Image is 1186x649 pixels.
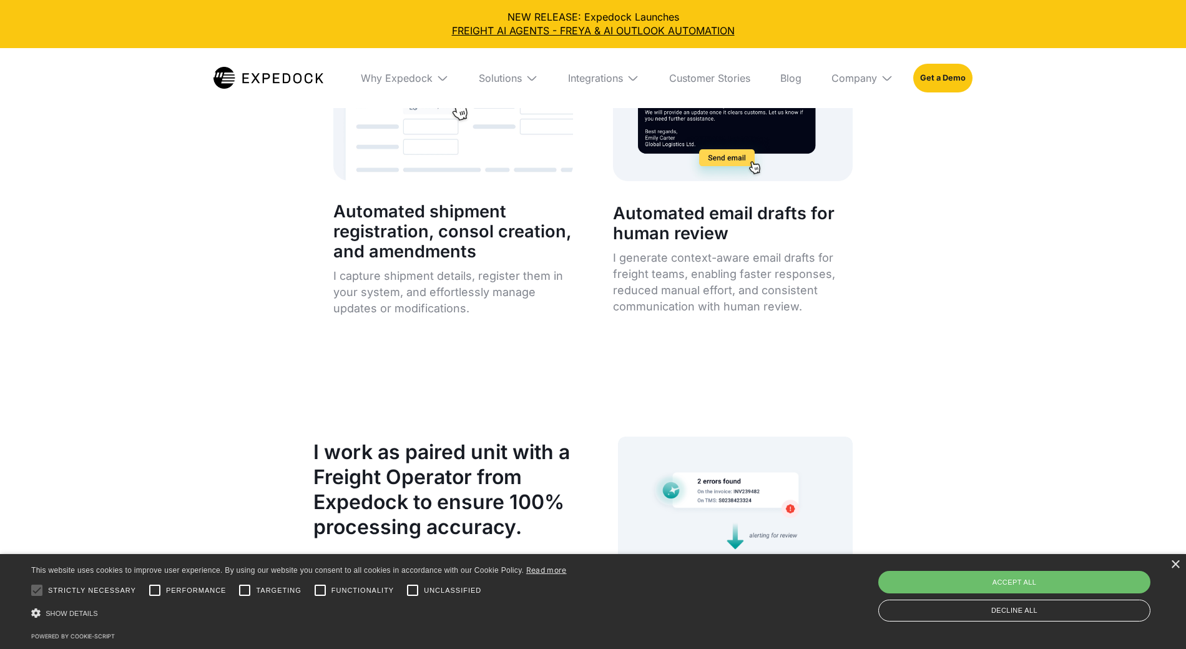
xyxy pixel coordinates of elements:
[558,48,649,108] div: Integrations
[10,10,1176,38] div: NEW RELEASE: Expedock Launches
[166,585,227,596] span: Performance
[331,585,394,596] span: Functionality
[568,72,623,84] div: Integrations
[46,610,98,617] span: Show details
[361,72,433,84] div: Why Expedock
[313,440,588,540] h1: I work as paired unit with a Freight Operator from Expedock to ensure 100% processing accuracy.
[659,48,760,108] a: Customer Stories
[424,585,481,596] span: Unclassified
[526,565,567,575] a: Read more
[613,204,853,244] h2: Automated email drafts for human review
[770,48,811,108] a: Blog
[878,571,1150,593] div: Accept all
[351,48,459,108] div: Why Expedock
[31,633,115,640] a: Powered by cookie-script
[821,48,903,108] div: Company
[613,250,853,315] p: I generate context-aware email drafts for freight teams, enabling faster responses, reduced manua...
[913,64,973,92] a: Get a Demo
[479,72,522,84] div: Solutions
[256,585,301,596] span: Targeting
[333,268,573,317] p: I capture shipment details, register them in your system, and effortlessly manage updates or modi...
[10,24,1176,37] a: FREIGHT AI AGENTS - FREYA & AI OUTLOOK AUTOMATION
[48,585,136,596] span: Strictly necessary
[831,72,877,84] div: Company
[972,514,1186,649] iframe: Chat Widget
[31,605,567,622] div: Show details
[878,600,1150,622] div: Decline all
[469,48,548,108] div: Solutions
[31,566,524,575] span: This website uses cookies to improve user experience. By using our website you consent to all coo...
[333,202,573,262] h2: Automated shipment registration, consol creation, and amendments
